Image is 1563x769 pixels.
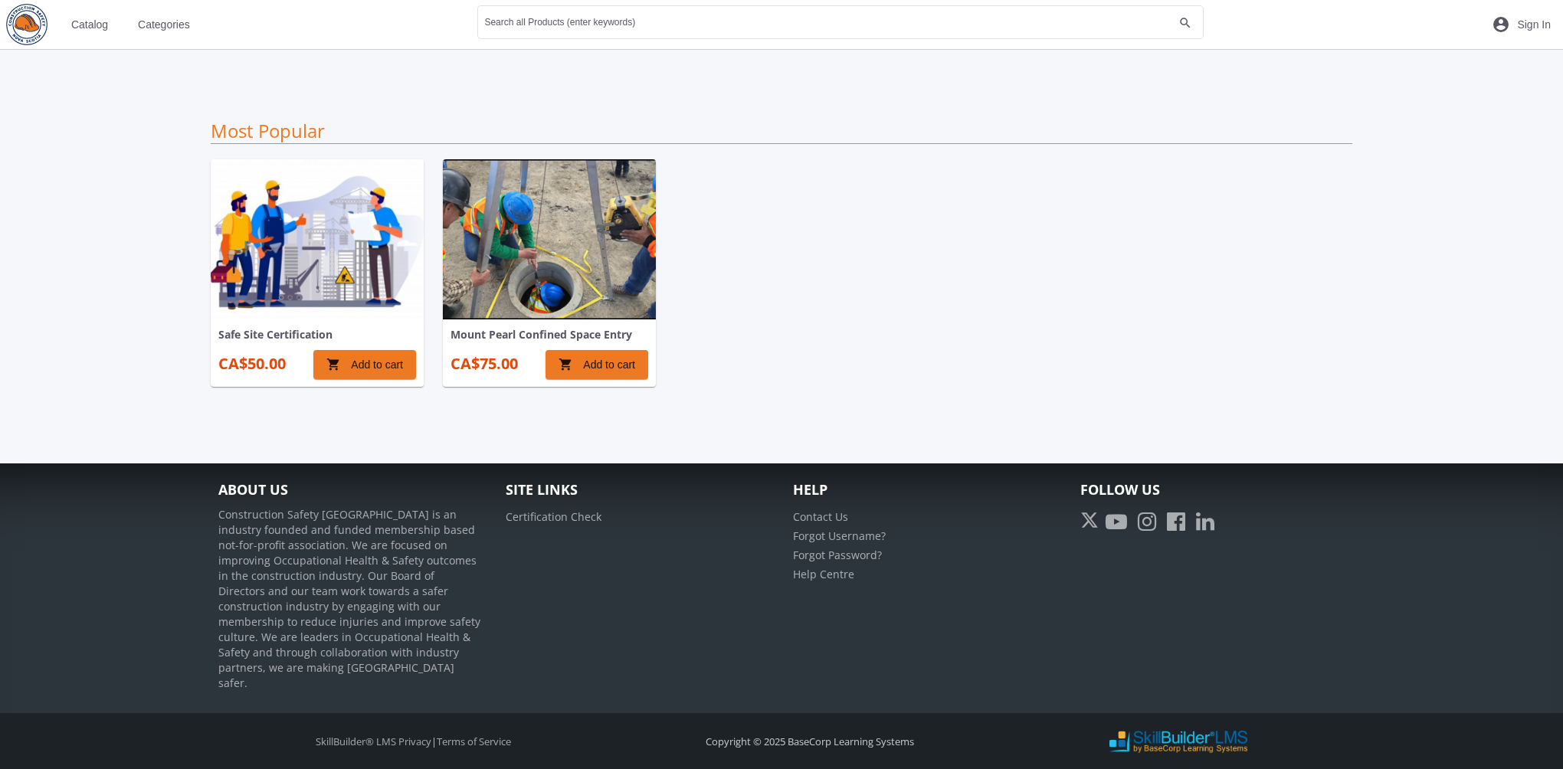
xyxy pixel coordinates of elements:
mat-icon: shopping_cart [559,351,573,378]
h4: Follow Us [1080,483,1345,498]
span: Sign In [1517,11,1551,38]
div: | [226,735,601,749]
span: Catalog [71,11,108,38]
h2: Most Popular [211,118,1352,144]
div: CA$75.00 [451,353,518,375]
div: Copyright © 2025 BaseCorp Learning Systems [616,735,1004,749]
mat-icon: account_circle [1492,15,1510,34]
div: Safe Site Certification [218,327,416,342]
img: product image [443,159,656,319]
h4: About Us [218,483,483,498]
a: Contact Us [793,509,848,524]
a: Forgot Username? [793,528,886,543]
span: Add to cart [559,351,635,378]
span: Categories [138,11,190,38]
div: Mount Pearl Confined Space Entry [451,327,648,342]
div: CA$50.00 [218,353,286,375]
a: Forgot Password? [793,548,882,562]
mat-icon: shopping_cart [326,351,341,378]
img: SkillBuilder LMS Logo [1109,730,1247,754]
button: Add to cart [546,350,648,379]
span: Add to cart [326,351,403,378]
img: product image [211,159,424,319]
a: SkillBuilder® LMS Privacy [316,735,431,748]
a: Terms of Service [437,735,511,748]
button: Add to cart [313,350,416,379]
p: Construction Safety [GEOGRAPHIC_DATA] is an industry founded and funded membership based not-for-... [218,507,483,691]
mat-icon: search [1176,15,1194,31]
h4: Help [793,483,1057,498]
a: Help Centre [793,567,854,581]
a: Certification Check [506,509,601,524]
h4: Site Links [506,483,770,498]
